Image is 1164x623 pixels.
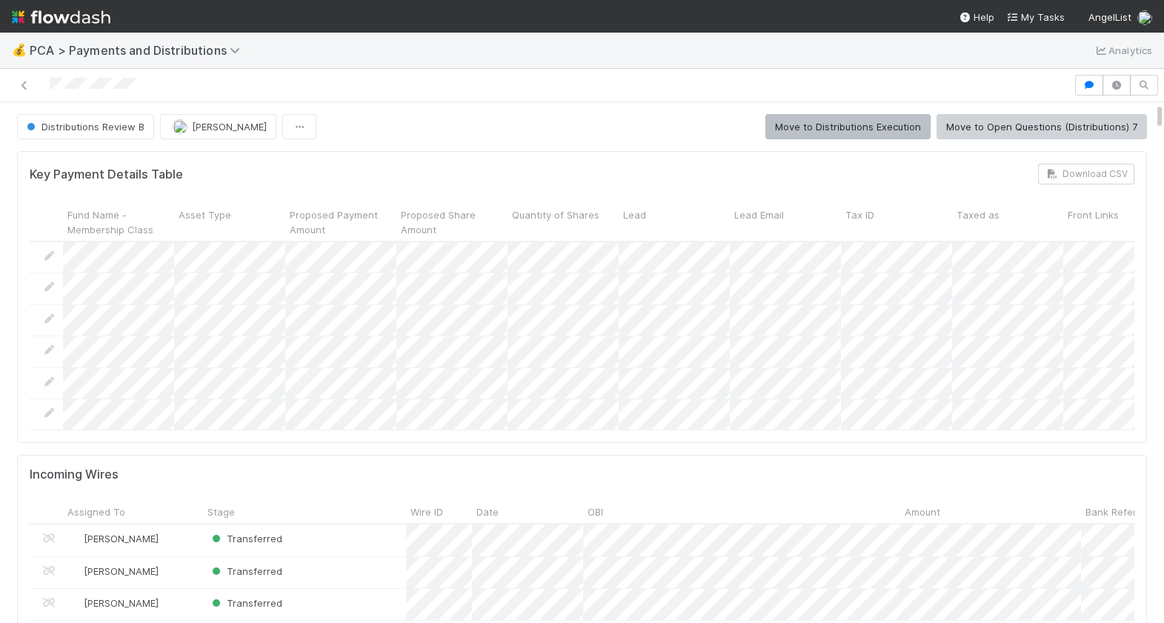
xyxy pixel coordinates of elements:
[1137,10,1152,25] img: avatar_87e1a465-5456-4979-8ac4-f0cdb5bbfe2d.png
[69,564,159,579] div: [PERSON_NAME]
[619,202,730,240] div: Lead
[841,202,952,240] div: Tax ID
[84,565,159,577] span: [PERSON_NAME]
[209,597,282,609] span: Transferred
[30,167,183,182] h5: Key Payment Details Table
[69,531,159,546] div: [PERSON_NAME]
[209,565,282,577] span: Transferred
[1085,504,1160,519] span: Bank Reference
[905,504,940,519] span: Amount
[285,202,396,240] div: Proposed Payment Amount
[173,119,187,134] img: avatar_87e1a465-5456-4979-8ac4-f0cdb5bbfe2d.png
[209,533,282,544] span: Transferred
[174,202,285,240] div: Asset Type
[192,121,267,133] span: [PERSON_NAME]
[209,531,282,546] div: Transferred
[67,504,125,519] span: Assigned To
[84,597,159,609] span: [PERSON_NAME]
[959,10,994,24] div: Help
[937,114,1147,139] button: Move to Open Questions (Distributions) 7
[730,202,841,240] div: Lead Email
[12,4,110,30] img: logo-inverted-e16ddd16eac7371096b0.svg
[476,504,499,519] span: Date
[1038,164,1134,184] button: Download CSV
[70,533,82,544] img: avatar_eacbd5bb-7590-4455-a9e9-12dcb5674423.png
[24,121,144,133] span: Distributions Review B
[1088,11,1131,23] span: AngelList
[17,114,154,139] button: Distributions Review B
[588,504,603,519] span: OBI
[160,114,276,139] button: [PERSON_NAME]
[209,564,282,579] div: Transferred
[1094,41,1152,59] a: Analytics
[410,504,443,519] span: Wire ID
[952,202,1063,240] div: Taxed as
[765,114,931,139] button: Move to Distributions Execution
[70,565,82,577] img: avatar_705b8750-32ac-4031-bf5f-ad93a4909bc8.png
[30,43,247,58] span: PCA > Payments and Distributions
[84,533,159,544] span: [PERSON_NAME]
[12,44,27,56] span: 💰
[69,596,159,610] div: [PERSON_NAME]
[70,597,82,609] img: avatar_eacbd5bb-7590-4455-a9e9-12dcb5674423.png
[1006,11,1065,23] span: My Tasks
[207,504,235,519] span: Stage
[209,596,282,610] div: Transferred
[508,202,619,240] div: Quantity of Shares
[1006,10,1065,24] a: My Tasks
[63,202,174,240] div: Fund Name - Membership Class
[30,467,119,482] h5: Incoming Wires
[396,202,508,240] div: Proposed Share Amount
